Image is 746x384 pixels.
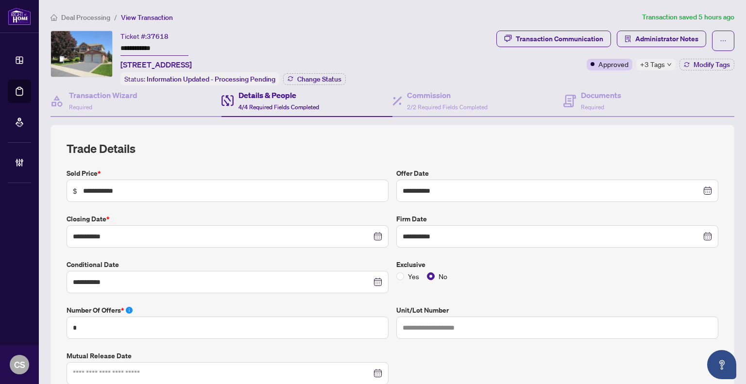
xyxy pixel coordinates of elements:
[67,259,389,270] label: Conditional Date
[120,72,279,85] div: Status:
[640,59,665,70] span: +3 Tags
[581,103,604,111] span: Required
[297,76,341,83] span: Change Status
[126,307,133,314] span: info-circle
[694,61,730,68] span: Modify Tags
[635,31,698,47] span: Administrator Notes
[435,271,451,282] span: No
[625,35,631,42] span: solution
[642,12,734,23] article: Transaction saved 5 hours ago
[496,31,611,47] button: Transaction Communication
[667,62,672,67] span: down
[707,350,736,379] button: Open asap
[407,89,488,101] h4: Commission
[14,358,25,371] span: CS
[598,59,628,69] span: Approved
[679,59,734,70] button: Modify Tags
[396,259,718,270] label: Exclusive
[407,103,488,111] span: 2/2 Required Fields Completed
[67,351,389,361] label: Mutual Release Date
[283,73,346,85] button: Change Status
[67,168,389,179] label: Sold Price
[396,214,718,224] label: Firm Date
[238,89,319,101] h4: Details & People
[617,31,706,47] button: Administrator Notes
[238,103,319,111] span: 4/4 Required Fields Completed
[147,75,275,83] span: Information Updated - Processing Pending
[51,31,112,77] img: IMG-40709400_1.jpg
[720,37,727,44] span: ellipsis
[120,31,169,42] div: Ticket #:
[67,141,718,156] h2: Trade Details
[581,89,621,101] h4: Documents
[114,12,117,23] li: /
[61,13,110,22] span: Deal Processing
[69,103,92,111] span: Required
[516,31,603,47] div: Transaction Communication
[67,214,389,224] label: Closing Date
[67,305,389,316] label: Number of offers
[396,305,718,316] label: Unit/Lot Number
[73,185,77,196] span: $
[147,32,169,41] span: 37618
[396,168,718,179] label: Offer Date
[8,7,31,25] img: logo
[404,271,423,282] span: Yes
[51,14,57,21] span: home
[120,59,192,70] span: [STREET_ADDRESS]
[69,89,137,101] h4: Transaction Wizard
[121,13,173,22] span: View Transaction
